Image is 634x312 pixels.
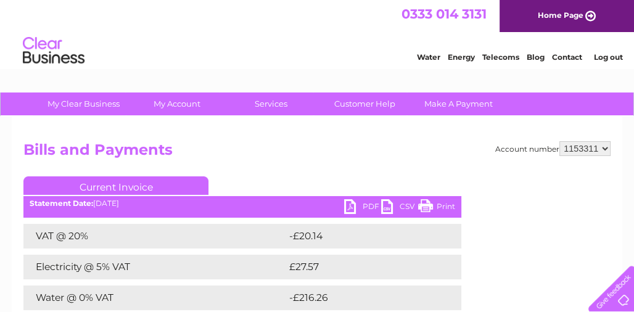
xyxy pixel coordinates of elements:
[344,199,381,217] a: PDF
[418,199,455,217] a: Print
[527,52,545,62] a: Blog
[30,199,93,208] b: Statement Date:
[23,255,286,279] td: Electricity @ 5% VAT
[401,6,487,22] a: 0333 014 3131
[593,52,622,62] a: Log out
[23,224,286,248] td: VAT @ 20%
[448,52,475,62] a: Energy
[417,52,440,62] a: Water
[381,199,418,217] a: CSV
[552,52,582,62] a: Contact
[23,141,611,165] h2: Bills and Payments
[23,199,461,208] div: [DATE]
[23,285,286,310] td: Water @ 0% VAT
[314,92,416,115] a: Customer Help
[286,224,438,248] td: -£20.14
[27,7,609,60] div: Clear Business is a trading name of Verastar Limited (registered in [GEOGRAPHIC_DATA] No. 3667643...
[33,92,134,115] a: My Clear Business
[495,141,611,156] div: Account number
[126,92,228,115] a: My Account
[22,32,85,70] img: logo.png
[286,285,440,310] td: -£216.26
[220,92,322,115] a: Services
[482,52,519,62] a: Telecoms
[408,92,509,115] a: Make A Payment
[23,176,208,195] a: Current Invoice
[286,255,435,279] td: £27.57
